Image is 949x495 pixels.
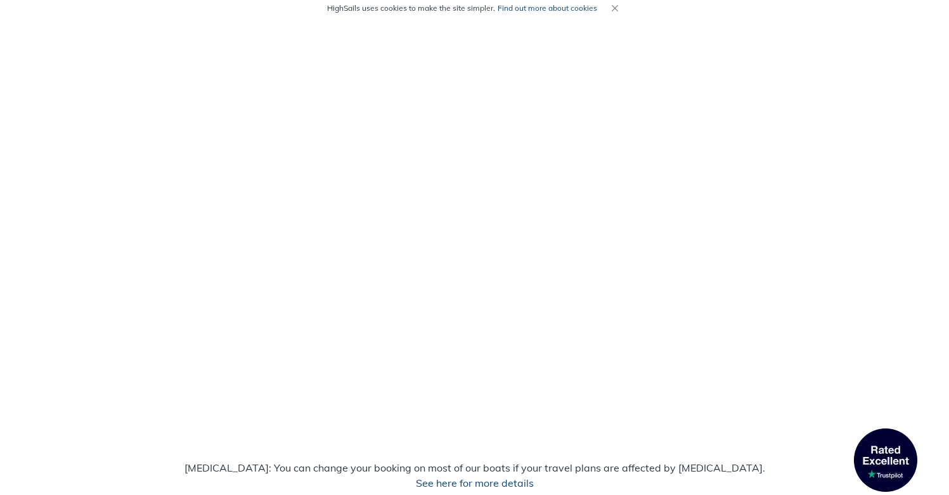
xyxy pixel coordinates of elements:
[69,156,881,320] h1: The Ultimate Kos Sailing Guide - Stunning [GEOGRAPHIC_DATA] Within Touching Distance
[723,39,789,55] a: SAILING TIPS
[327,3,597,14] span: HighSails uses cookies to make the site simpler.
[416,477,534,489] a: See here for more details
[10,460,939,491] p: [MEDICAL_DATA]: You can change your booking on most of our boats if your travel plans are affecte...
[607,1,623,16] button: Close
[854,428,917,492] img: TrustPilot Logo
[810,39,881,55] a: GET INSPIRED
[498,3,597,13] a: Find out more about cookies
